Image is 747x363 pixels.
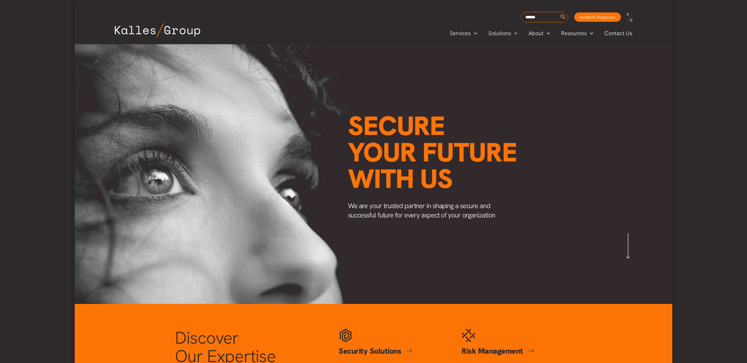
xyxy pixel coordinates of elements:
a: Security Solutions [339,346,412,356]
span: Secure your future with us [348,109,517,196]
span: Solutions [488,29,511,38]
a: AboutMenu Toggle [523,29,556,38]
a: SolutionsMenu Toggle [483,29,523,38]
span: Menu Toggle [471,29,477,38]
span: Menu Toggle [543,29,550,38]
span: Menu Toggle [587,29,593,38]
nav: Primary Site Navigation [444,28,638,38]
img: Kalles Group [115,23,200,37]
span: Menu Toggle [511,29,518,38]
span: About [529,29,543,38]
a: Incident Response [574,12,621,22]
a: ServicesMenu Toggle [444,29,483,38]
button: Search [559,12,567,22]
span: Contact Us [604,29,632,38]
span: Services [450,29,471,38]
span: Resources [561,29,587,38]
a: Risk Management [462,346,534,356]
a: ResourcesMenu Toggle [556,29,599,38]
span: We are your trusted partner in shaping a secure and successful future for every aspect of your or... [348,201,496,220]
a: Contact Us [599,29,638,38]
